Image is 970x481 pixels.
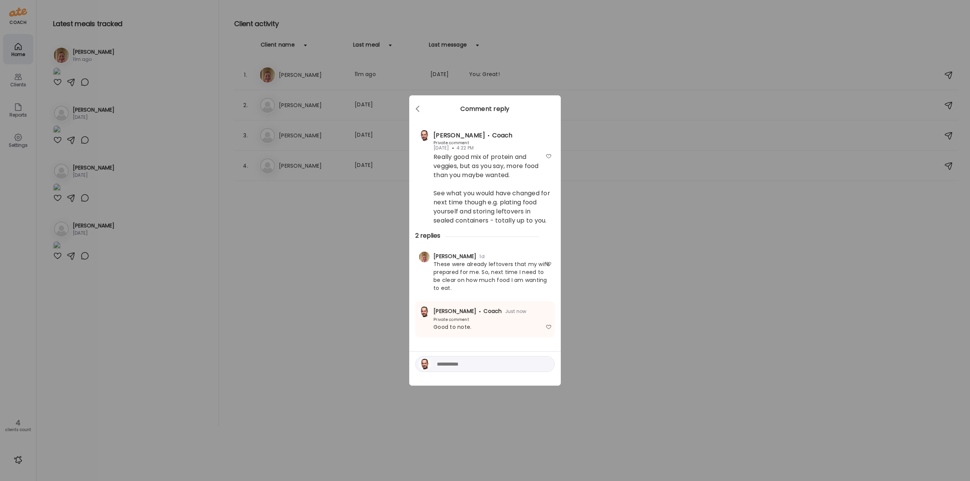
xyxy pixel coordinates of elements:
img: avatars%2FZd2Pxa7mUbMsPDA0QQVX6D5ouaC3 [419,359,430,369]
img: avatars%2FZd2Pxa7mUbMsPDA0QQVX6D5ouaC3 [419,307,430,317]
div: Private comment [418,317,469,322]
span: [PERSON_NAME] Coach [433,131,513,140]
span: 1d [476,253,485,260]
span: [PERSON_NAME] Coach [433,307,502,315]
span: Just now [502,308,527,314]
div: 2 replies [415,231,555,240]
img: avatars%2FPltaLHtbMRdY6hvW1cLZ4xjFVjV2 [419,252,430,262]
div: These were already leftovers that my wife prepared for me. So, next time I need to be clear on ho... [418,260,552,292]
div: Good to note. [418,323,552,331]
img: avatars%2FZd2Pxa7mUbMsPDA0QQVX6D5ouaC3 [419,130,430,141]
div: Comment reply [409,104,561,114]
span: [PERSON_NAME] [433,252,476,260]
span: Really good mix of protein and veggies, but as you say, more food than you maybe wanted. See what... [433,153,550,225]
span: [DATE] 4:22 PM [433,143,552,153]
div: Private comment [433,140,552,146]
